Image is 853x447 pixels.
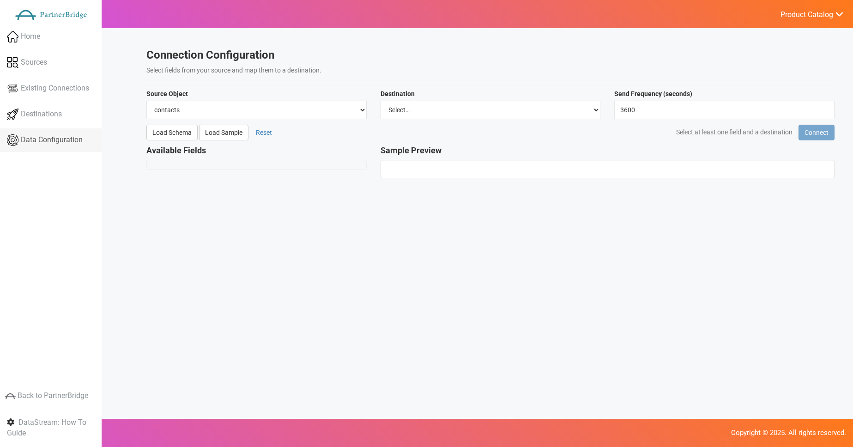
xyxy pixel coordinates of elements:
a: Product Catalog [770,8,844,20]
h4: Sample Preview [381,146,835,155]
span: Select at least one field and a destination [676,128,793,136]
span: Data Configuration [21,135,83,145]
label: Send Frequency (seconds) [614,89,692,98]
span: Sources [21,57,47,68]
button: Reset [250,125,278,140]
button: Load Schema [146,125,198,140]
button: Load Sample [199,125,248,140]
label: Source Object [146,89,188,98]
span: Existing Connections [21,83,89,94]
img: greyIcon.png [5,391,16,402]
span: DataStream: How To Guide [7,418,86,437]
p: Copyright © 2025. All rights reserved. [7,428,846,438]
span: Home [21,31,40,42]
h4: Available Fields [146,146,367,155]
span: Back to PartnerBridge [18,392,88,400]
h3: Connection Configuration [146,49,835,61]
span: Destinations [21,109,62,120]
button: Connect [799,125,835,140]
p: Select fields from your source and map them to a destination. [146,66,835,75]
span: Product Catalog [780,10,833,19]
label: Destination [381,89,415,98]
